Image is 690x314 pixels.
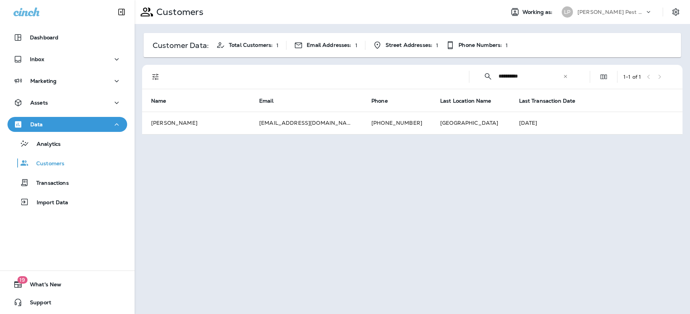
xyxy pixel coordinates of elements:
p: Customer Data: [153,42,209,48]
button: Collapse Search [481,69,496,84]
span: What's New [22,281,61,290]
span: Phone [371,98,388,104]
p: [PERSON_NAME] Pest Control [577,9,645,15]
span: Name [151,97,176,104]
span: Total Customers: [229,42,273,48]
span: Email [259,98,273,104]
button: Marketing [7,73,127,88]
p: Import Data [29,199,68,206]
button: Dashboard [7,30,127,45]
span: Last Location Name [440,98,491,104]
button: Assets [7,95,127,110]
p: Inbox [30,56,44,62]
p: Assets [30,100,48,106]
td: [PERSON_NAME] [142,112,250,134]
button: Analytics [7,136,127,151]
p: 1 [355,42,358,48]
button: Inbox [7,52,127,67]
span: Last Transaction Date [519,97,585,104]
span: Support [22,299,51,308]
button: Collapse Sidebar [111,4,132,19]
p: 1 [436,42,438,48]
span: Working as: [522,9,554,15]
button: Support [7,295,127,310]
p: Analytics [29,141,61,148]
span: 19 [17,276,27,284]
p: Dashboard [30,34,58,40]
p: Marketing [30,78,56,84]
p: Customers [153,6,203,18]
span: Email Addresses: [307,42,351,48]
span: Phone Numbers: [459,42,502,48]
button: 19What's New [7,277,127,292]
span: [GEOGRAPHIC_DATA] [440,120,498,126]
p: 1 [506,42,508,48]
span: Last Location Name [440,97,501,104]
span: Phone [371,97,398,104]
div: 1 - 1 of 1 [623,74,641,80]
span: Email [259,97,283,104]
button: Data [7,117,127,132]
p: 1 [276,42,279,48]
p: Transactions [29,180,69,187]
span: Last Transaction Date [519,98,576,104]
td: [DATE] [510,112,683,134]
button: Settings [669,5,683,19]
button: Edit Fields [596,69,611,84]
td: [PHONE_NUMBER] [362,112,431,134]
button: Customers [7,155,127,171]
div: LP [562,6,573,18]
p: Customers [29,160,64,167]
button: Filters [148,69,163,84]
td: [EMAIL_ADDRESS][DOMAIN_NAME] [250,112,362,134]
p: Data [30,121,43,127]
button: Transactions [7,175,127,190]
span: Name [151,98,166,104]
span: Street Addresses: [386,42,432,48]
button: Import Data [7,194,127,210]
